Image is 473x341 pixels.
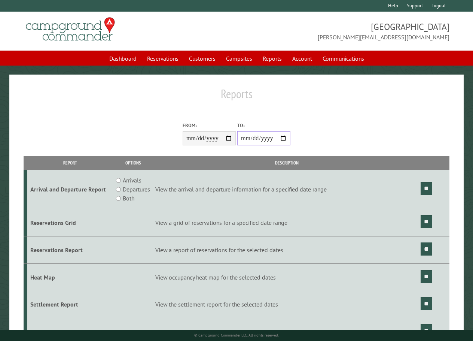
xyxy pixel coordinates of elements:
[154,236,419,263] td: View a report of reservations for the selected dates
[123,194,134,203] label: Both
[27,209,113,236] td: Reservations Grid
[27,170,113,209] td: Arrival and Departure Report
[318,51,369,66] a: Communications
[288,51,317,66] a: Account
[236,21,449,42] span: [GEOGRAPHIC_DATA] [PERSON_NAME][EMAIL_ADDRESS][DOMAIN_NAME]
[154,170,419,209] td: View the arrival and departure information for a specified date range
[154,291,419,318] td: View the settlement report for the selected dates
[27,156,113,169] th: Report
[154,209,419,236] td: View a grid of reservations for a specified date range
[154,263,419,291] td: View occupancy heat map for the selected dates
[258,51,286,66] a: Reports
[222,51,257,66] a: Campsites
[105,51,141,66] a: Dashboard
[27,291,113,318] td: Settlement Report
[123,176,141,185] label: Arrivals
[27,263,113,291] td: Heat Map
[237,122,290,129] label: To:
[143,51,183,66] a: Reservations
[27,236,113,263] td: Reservations Report
[183,122,236,129] label: From:
[24,87,449,107] h1: Reports
[113,156,154,169] th: Options
[154,156,419,169] th: Description
[184,51,220,66] a: Customers
[24,15,117,44] img: Campground Commander
[123,185,150,194] label: Departures
[194,333,279,338] small: © Campground Commander LLC. All rights reserved.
